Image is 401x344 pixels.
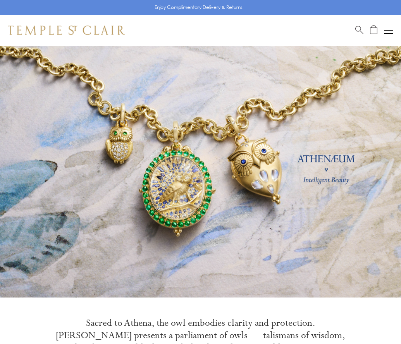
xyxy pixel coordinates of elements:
button: Open navigation [384,26,393,35]
p: Enjoy Complimentary Delivery & Returns [155,3,243,11]
a: Open Shopping Bag [370,25,377,35]
img: Temple St. Clair [8,26,125,35]
a: Search [355,25,363,35]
